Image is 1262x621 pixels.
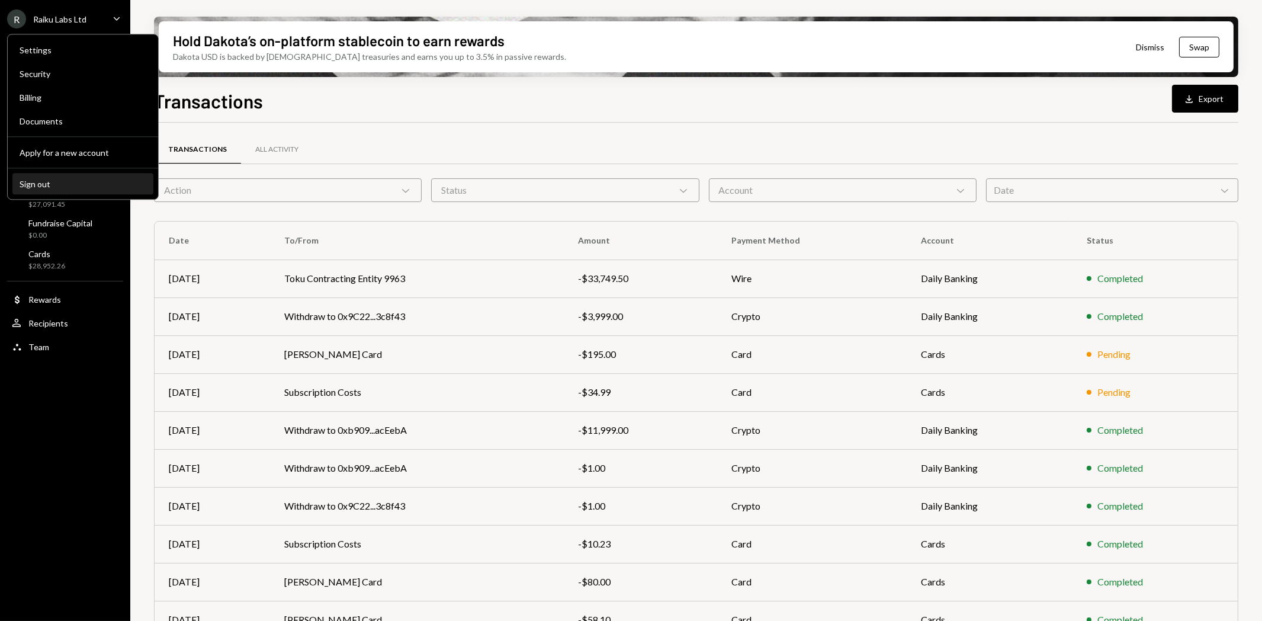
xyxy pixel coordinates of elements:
div: Completed [1097,309,1143,324]
td: Daily Banking [907,487,1072,525]
div: Documents [20,116,146,126]
td: Cards [907,335,1072,373]
div: -$3,999.00 [578,309,703,324]
div: [DATE] [169,385,256,399]
td: Subscription Costs [270,525,564,563]
div: Transactions [168,145,227,155]
div: [DATE] [169,271,256,286]
button: Swap [1179,37,1219,57]
td: Card [718,525,907,563]
button: Dismiss [1121,33,1179,61]
td: [PERSON_NAME] Card [270,563,564,601]
td: Crypto [718,297,907,335]
a: Transactions [154,135,241,165]
td: Withdraw to 0x9C22...3c8f43 [270,487,564,525]
td: Card [718,563,907,601]
th: Date [155,222,270,260]
a: Recipients [7,312,123,334]
div: -$33,749.50 [578,271,703,286]
td: Wire [718,260,907,297]
div: [DATE] [169,537,256,551]
div: Completed [1097,423,1143,437]
div: Pending [1097,385,1131,399]
a: Documents [12,110,153,132]
div: $0.00 [28,231,92,241]
a: Settings [12,39,153,60]
div: Completed [1097,575,1143,589]
td: Toku Contracting Entity 9963 [270,260,564,297]
a: Cards$28,952.26 [7,245,123,274]
div: Rewards [28,295,61,305]
div: All Activity [255,145,298,155]
th: Status [1072,222,1238,260]
div: Cards [28,249,65,259]
div: [DATE] [169,423,256,437]
td: Withdraw to 0x9C22...3c8f43 [270,297,564,335]
a: All Activity [241,135,313,165]
a: Team [7,336,123,357]
div: Settings [20,45,146,55]
div: -$34.99 [578,385,703,399]
button: Export [1172,85,1238,113]
td: Card [718,335,907,373]
td: Cards [907,563,1072,601]
div: Pending [1097,347,1131,361]
td: [PERSON_NAME] Card [270,335,564,373]
div: $28,952.26 [28,261,65,271]
h1: Transactions [154,89,263,113]
td: Daily Banking [907,260,1072,297]
div: -$80.00 [578,575,703,589]
div: -$10.23 [578,537,703,551]
th: Account [907,222,1072,260]
div: -$11,999.00 [578,423,703,437]
th: To/From [270,222,564,260]
div: [DATE] [169,499,256,513]
div: Hold Dakota’s on-platform stablecoin to earn rewards [173,31,505,50]
div: Billing [20,92,146,103]
td: Daily Banking [907,411,1072,449]
div: -$1.00 [578,461,703,475]
div: Date [986,178,1238,202]
a: Security [12,63,153,84]
td: Card [718,373,907,411]
td: Crypto [718,487,907,525]
th: Payment Method [718,222,907,260]
td: Daily Banking [907,297,1072,335]
div: Dakota USD is backed by [DEMOGRAPHIC_DATA] treasuries and earns you up to 3.5% in passive rewards. [173,50,566,63]
div: Apply for a new account [20,148,146,158]
a: Billing [12,87,153,108]
div: -$1.00 [578,499,703,513]
div: Team [28,342,49,352]
button: Sign out [12,174,153,195]
div: Completed [1097,537,1143,551]
div: Security [20,69,146,79]
td: Crypto [718,411,907,449]
td: Cards [907,373,1072,411]
td: Crypto [718,449,907,487]
th: Amount [564,222,717,260]
div: Sign out [20,179,146,189]
div: -$195.00 [578,347,703,361]
div: R [7,9,26,28]
div: Completed [1097,499,1143,513]
div: Fundraise Capital [28,218,92,228]
div: Account [709,178,977,202]
div: Status [431,178,699,202]
a: Fundraise Capital$0.00 [7,215,123,243]
td: Daily Banking [907,449,1072,487]
div: Completed [1097,461,1143,475]
td: Withdraw to 0xb909...acEebA [270,411,564,449]
a: Rewards [7,289,123,310]
div: Raiku Labs Ltd [33,14,86,24]
td: Subscription Costs [270,373,564,411]
td: Withdraw to 0xb909...acEebA [270,449,564,487]
div: Recipients [28,318,68,328]
div: [DATE] [169,347,256,361]
div: [DATE] [169,461,256,475]
button: Apply for a new account [12,142,153,164]
td: Cards [907,525,1072,563]
div: Completed [1097,271,1143,286]
div: $27,091.45 [28,200,65,210]
div: [DATE] [169,575,256,589]
div: Action [154,178,422,202]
